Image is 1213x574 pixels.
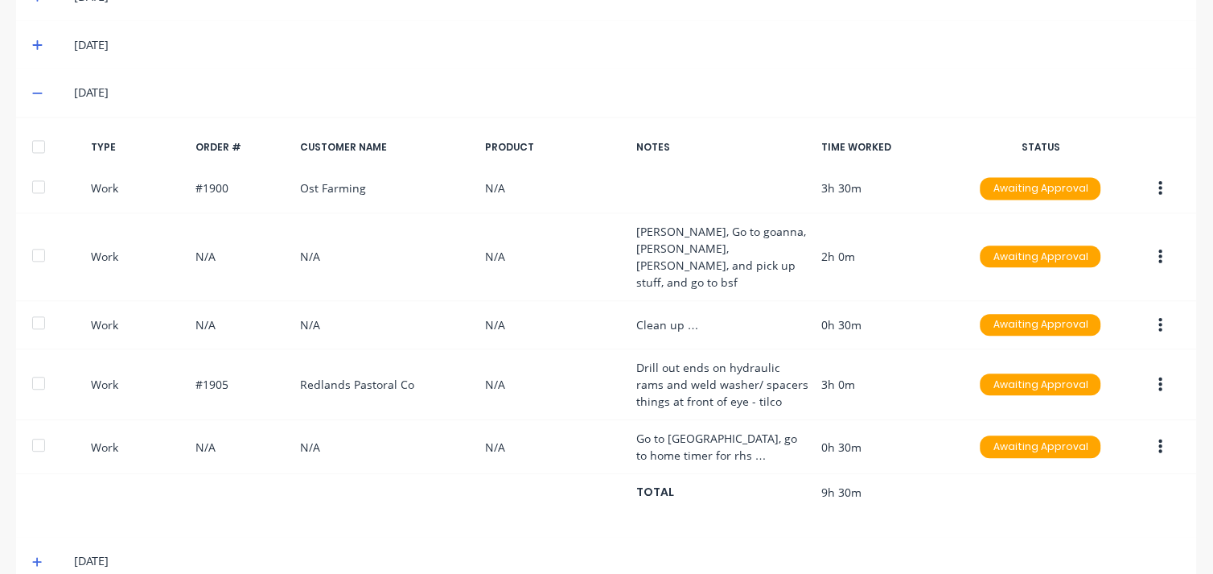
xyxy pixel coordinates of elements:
div: Awaiting Approval [981,315,1101,337]
div: TIME WORKED [821,141,959,155]
div: STATUS [972,141,1110,155]
div: Awaiting Approval [981,178,1101,200]
div: Awaiting Approval [981,436,1101,459]
div: NOTES [636,141,808,155]
div: Awaiting Approval [981,374,1101,397]
div: PRODUCT [486,141,623,155]
div: [DATE] [74,553,1181,571]
div: CUSTOMER NAME [301,141,473,155]
div: Awaiting Approval [981,246,1101,269]
div: ORDER # [195,141,287,155]
div: [DATE] [74,36,1181,54]
div: TYPE [91,141,183,155]
div: [DATE] [74,85,1181,102]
